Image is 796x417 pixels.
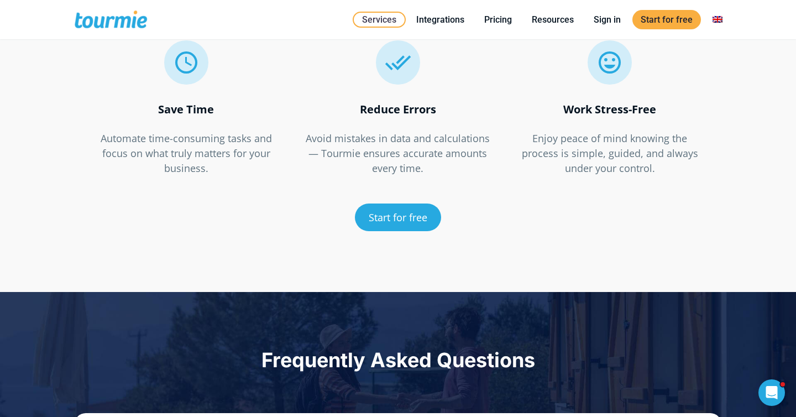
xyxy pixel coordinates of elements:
a: Integrations [408,13,473,27]
iframe: Intercom live chat [758,379,785,406]
span:  [145,42,227,83]
span:  [357,42,439,83]
p: Enjoy peace of mind knowing the process is simple, guided, and always under your control. [516,131,704,176]
strong: Save Time [158,102,214,117]
span:  [569,42,651,83]
strong: Work Stress-Free [563,102,656,117]
a: Start for free [632,10,701,29]
p: Avoid mistakes in data and calculations — Tourmie ensures accurate amounts every time. [303,131,492,176]
strong: Reduce Errors [360,102,436,117]
a: Pricing [476,13,520,27]
a: Resources [523,13,582,27]
a: Sign in [585,13,629,27]
a: Services [353,12,406,28]
span: Frequently Asked Questions [261,348,535,372]
p: Automate time-consuming tasks and focus on what truly matters for your business. [92,131,280,176]
a: Start for free [355,204,441,231]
